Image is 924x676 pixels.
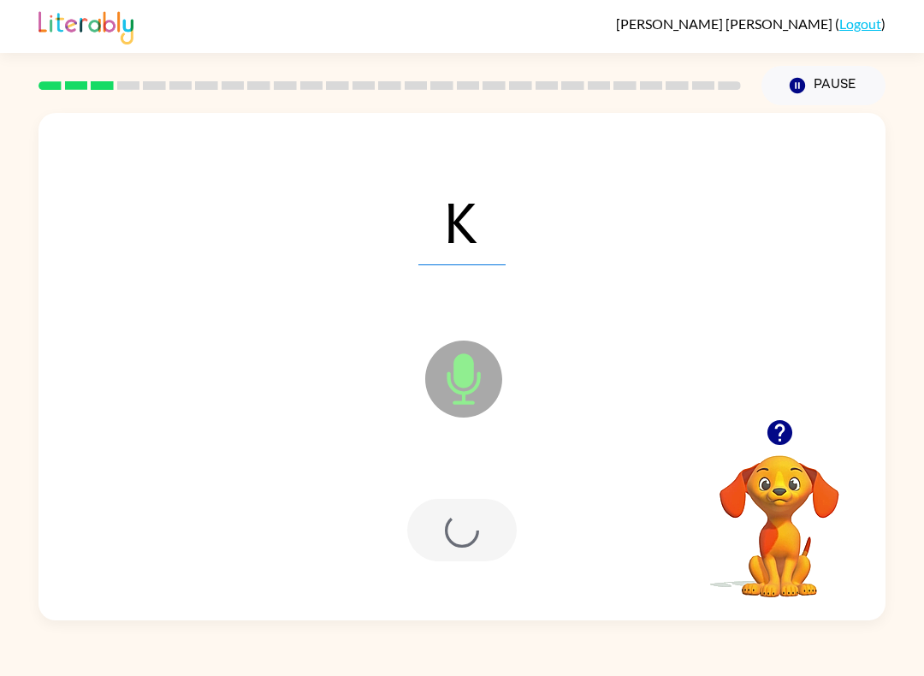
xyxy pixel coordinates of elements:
span: K [418,176,506,265]
a: Logout [839,15,881,32]
video: Your browser must support playing .mp4 files to use Literably. Please try using another browser. [694,429,865,600]
div: ( ) [616,15,885,32]
img: Literably [38,7,133,44]
button: Pause [761,66,885,105]
span: [PERSON_NAME] [PERSON_NAME] [616,15,835,32]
